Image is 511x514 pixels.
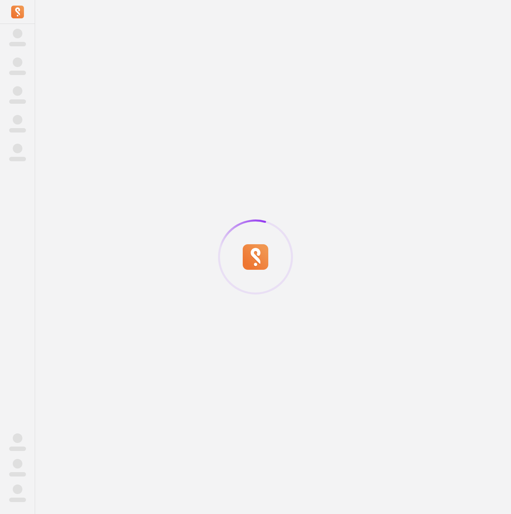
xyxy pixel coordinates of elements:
span: ‌ [9,99,26,104]
span: ‌ [13,484,22,494]
span: ‌ [13,144,22,153]
span: ‌ [13,115,22,125]
span: ‌ [9,498,26,502]
span: ‌ [13,433,22,443]
span: ‌ [13,57,22,67]
span: ‌ [9,157,26,161]
span: ‌ [13,86,22,96]
span: ‌ [9,42,26,46]
span: ‌ [9,71,26,75]
span: ‌ [13,459,22,469]
span: ‌ [9,128,26,132]
span: ‌ [9,447,26,451]
span: ‌ [13,29,22,38]
span: ‌ [9,472,26,476]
